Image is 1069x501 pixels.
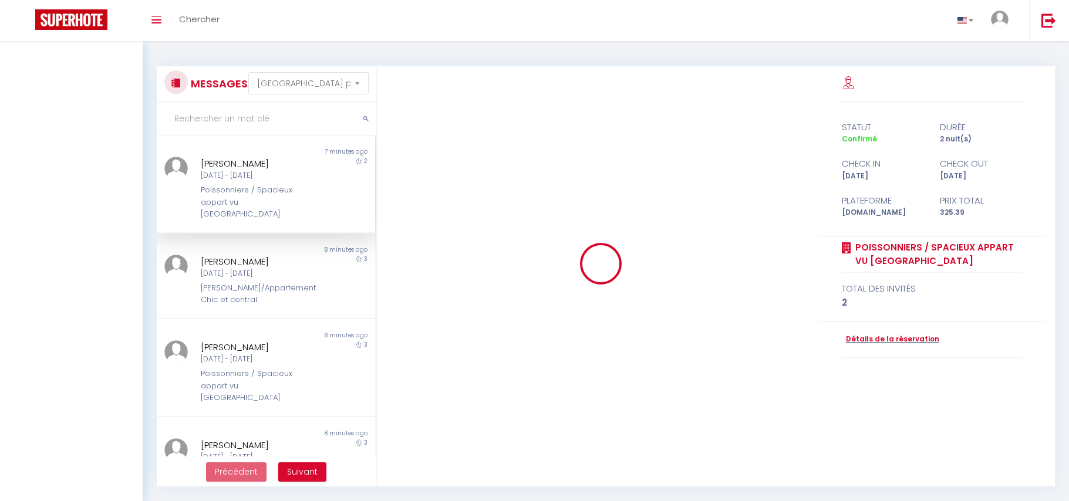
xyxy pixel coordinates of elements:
div: Poissonniers / Spacieux appart vu [GEOGRAPHIC_DATA] [201,184,313,220]
div: 2 [842,296,1023,310]
div: statut [834,120,932,134]
div: [DOMAIN_NAME] [834,207,932,218]
img: ... [164,157,188,180]
span: Suivant [287,466,318,478]
div: 8 minutes ago [266,429,375,438]
div: [PERSON_NAME] [201,340,313,354]
span: Chercher [179,13,220,25]
input: Rechercher un mot clé [157,103,376,136]
div: 8 minutes ago [266,331,375,340]
img: logout [1041,13,1056,28]
div: [DATE] - [DATE] [201,452,313,463]
div: 7 minutes ago [266,147,375,157]
div: [DATE] - [DATE] [201,268,313,279]
button: Previous [206,462,267,482]
span: 3 [364,340,367,349]
div: check in [834,157,932,171]
button: Next [278,462,326,482]
div: [PERSON_NAME] [201,255,313,269]
a: Détails de la réservation [842,334,939,345]
div: [PERSON_NAME] [201,157,313,171]
img: ... [164,340,188,364]
div: [PERSON_NAME]/Appartement Chic et central [201,282,313,306]
div: 2 nuit(s) [932,134,1030,145]
a: Poissonniers / Spacieux appart vu [GEOGRAPHIC_DATA] [851,241,1023,268]
span: 2 [364,157,367,165]
span: Précédent [215,466,258,478]
div: check out [932,157,1030,171]
div: Prix total [932,194,1030,208]
div: Poissonniers / Spacieux appart vu [GEOGRAPHIC_DATA] [201,368,313,404]
img: ... [991,11,1009,28]
img: ... [164,438,188,462]
div: 8 minutes ago [266,245,375,255]
div: [DATE] - [DATE] [201,170,313,181]
div: Plateforme [834,194,932,208]
div: 325.39 [932,207,1030,218]
div: [DATE] - [DATE] [201,354,313,365]
h3: MESSAGES [188,70,248,97]
div: durée [932,120,1030,134]
div: [PERSON_NAME] [201,438,313,452]
span: 3 [364,438,367,447]
span: 3 [364,255,367,263]
div: [DATE] [834,171,932,182]
img: ... [164,255,188,278]
div: [DATE] [932,171,1030,182]
div: total des invités [842,282,1023,296]
img: Super Booking [35,9,107,30]
span: Confirmé [842,134,877,144]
